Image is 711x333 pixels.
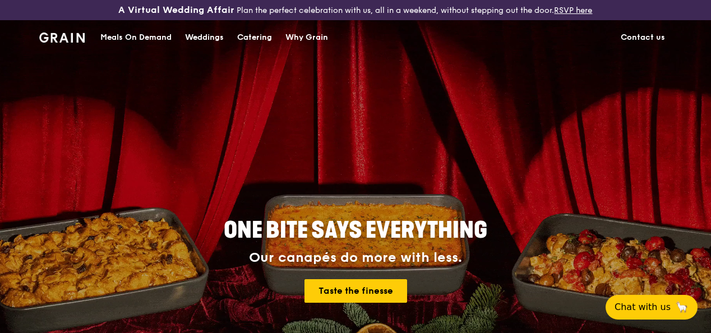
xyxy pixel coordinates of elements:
div: Catering [237,21,272,54]
span: 🦙 [675,300,689,314]
span: Chat with us [615,300,671,314]
div: Meals On Demand [100,21,172,54]
a: Contact us [614,21,672,54]
img: Grain [39,33,85,43]
a: Taste the finesse [304,279,407,303]
div: Weddings [185,21,224,54]
div: Plan the perfect celebration with us, all in a weekend, without stepping out the door. [118,4,592,16]
a: GrainGrain [39,20,85,53]
a: Weddings [178,21,230,54]
a: Catering [230,21,279,54]
a: RSVP here [554,6,592,15]
h3: A Virtual Wedding Affair [118,4,234,16]
button: Chat with us🦙 [606,295,698,320]
div: Why Grain [285,21,328,54]
span: ONE BITE SAYS EVERYTHING [224,217,487,244]
a: Why Grain [279,21,335,54]
div: Our canapés do more with less. [154,250,557,266]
